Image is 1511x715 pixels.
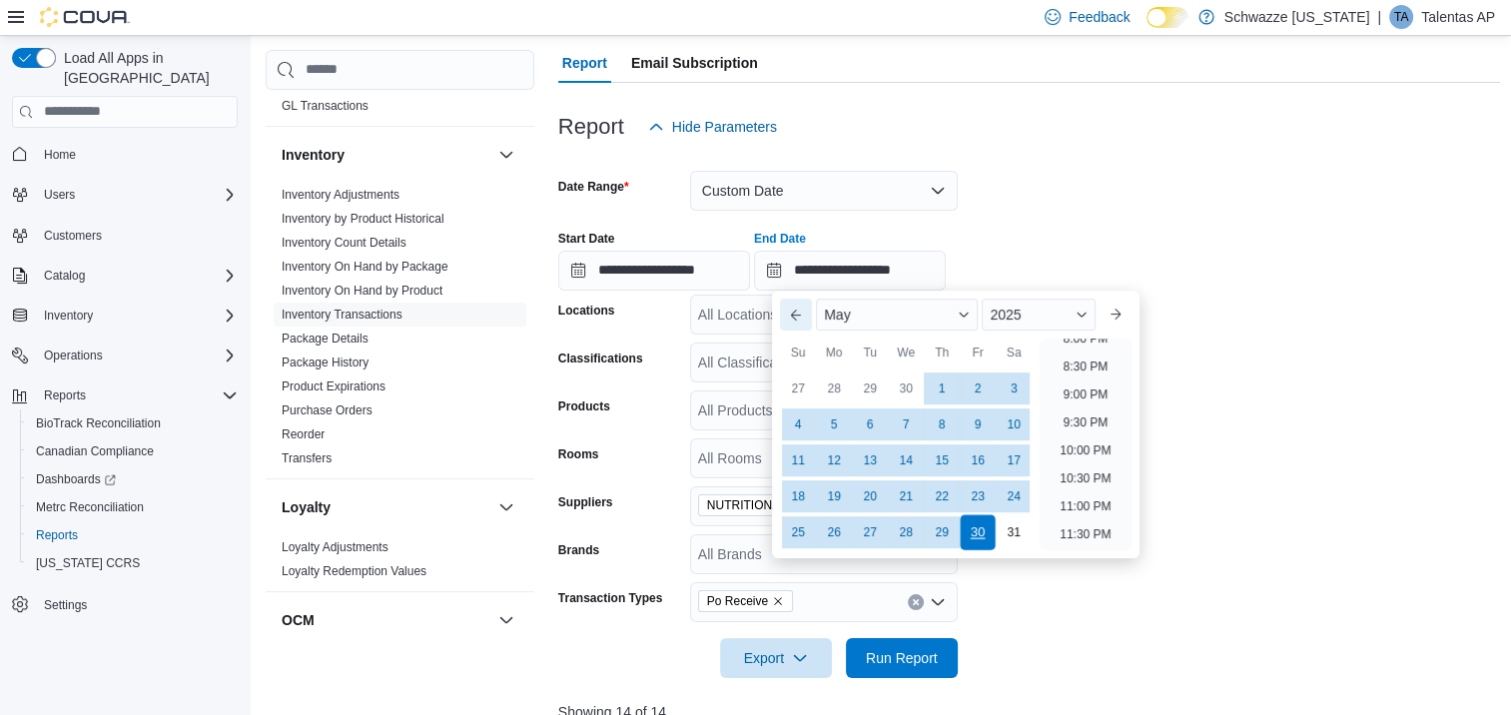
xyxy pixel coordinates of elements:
[282,332,369,346] a: Package Details
[782,480,814,512] div: day-18
[282,212,444,226] a: Inventory by Product Historical
[28,411,169,435] a: BioTrack Reconciliation
[282,307,402,323] span: Inventory Transactions
[707,495,863,515] span: NUTRITIONAL ELEMENTS LLC (Nuhi Distribution)
[282,563,426,579] span: Loyalty Redemption Values
[282,235,406,251] span: Inventory Count Details
[558,231,615,247] label: Start Date
[698,590,793,612] span: Po Receive
[282,259,448,275] span: Inventory On Hand by Package
[282,403,373,417] a: Purchase Orders
[282,426,325,442] span: Reorder
[818,444,850,476] div: day-12
[818,337,850,368] div: Mo
[36,383,94,407] button: Reports
[494,495,518,519] button: Loyalty
[44,268,85,284] span: Catalog
[908,594,924,610] button: Clear input
[20,549,246,577] button: [US_STATE] CCRS
[818,408,850,440] div: day-5
[28,467,124,491] a: Dashboards
[1146,7,1188,28] input: Dark Mode
[282,283,442,299] span: Inventory On Hand by Product
[36,143,84,167] a: Home
[36,415,161,431] span: BioTrack Reconciliation
[854,372,886,404] div: day-29
[1052,438,1119,462] li: 10:00 PM
[28,523,238,547] span: Reports
[854,337,886,368] div: Tu
[558,446,599,462] label: Rooms
[36,224,110,248] a: Customers
[282,211,444,227] span: Inventory by Product Historical
[824,307,850,323] span: May
[28,439,238,463] span: Canadian Compliance
[558,303,615,319] label: Locations
[266,535,534,591] div: Loyalty
[707,591,768,611] span: Po Receive
[854,516,886,548] div: day-27
[816,299,978,331] div: Button. Open the month selector. May is currently selected.
[1224,5,1370,29] p: Schwazze [US_STATE]
[1052,494,1119,518] li: 11:00 PM
[36,471,116,487] span: Dashboards
[282,145,345,165] h3: Inventory
[4,181,246,209] button: Users
[28,411,238,435] span: BioTrack Reconciliation
[631,43,758,83] span: Email Subscription
[36,264,238,288] span: Catalog
[1377,5,1381,29] p: |
[12,132,238,671] nav: Complex example
[961,514,996,549] div: day-30
[558,179,629,195] label: Date Range
[854,408,886,440] div: day-6
[44,187,75,203] span: Users
[4,262,246,290] button: Catalog
[28,551,238,575] span: Washington CCRS
[998,516,1030,548] div: day-31
[672,117,777,137] span: Hide Parameters
[998,444,1030,476] div: day-17
[558,494,613,510] label: Suppliers
[282,451,332,465] a: Transfers
[558,590,662,606] label: Transaction Types
[36,443,154,459] span: Canadian Compliance
[640,107,785,147] button: Hide Parameters
[36,383,238,407] span: Reports
[20,493,246,521] button: Metrc Reconciliation
[1389,5,1413,29] div: Talentas AP
[282,379,385,393] a: Product Expirations
[266,70,534,126] div: Finance
[36,223,238,248] span: Customers
[780,370,1032,550] div: May, 2025
[890,337,922,368] div: We
[282,284,442,298] a: Inventory On Hand by Product
[282,145,490,165] button: Inventory
[558,251,750,291] input: Press the down key to open a popover containing a calendar.
[282,260,448,274] a: Inventory On Hand by Package
[698,494,888,516] span: NUTRITIONAL ELEMENTS LLC (Nuhi Distribution)
[40,7,130,27] img: Cova
[962,337,994,368] div: Fr
[690,171,958,211] button: Custom Date
[36,183,83,207] button: Users
[998,372,1030,404] div: day-3
[926,408,958,440] div: day-8
[282,610,490,630] button: OCM
[1056,410,1117,434] li: 9:30 PM
[866,648,938,668] span: Run Report
[1052,522,1119,546] li: 11:30 PM
[1069,7,1130,27] span: Feedback
[282,99,369,113] a: GL Transactions
[36,264,93,288] button: Catalog
[282,188,399,202] a: Inventory Adjustments
[494,608,518,632] button: OCM
[282,610,315,630] h3: OCM
[282,378,385,394] span: Product Expirations
[28,495,152,519] a: Metrc Reconciliation
[282,187,399,203] span: Inventory Adjustments
[854,444,886,476] div: day-13
[44,387,86,403] span: Reports
[1100,299,1132,331] button: Next month
[282,427,325,441] a: Reorder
